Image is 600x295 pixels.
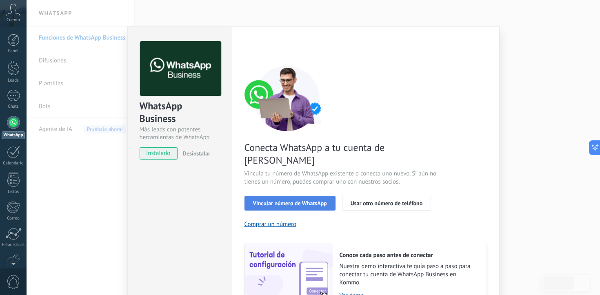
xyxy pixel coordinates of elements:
[140,126,220,141] div: Más leads con potentes herramientas de WhatsApp
[2,104,25,109] div: Chats
[2,78,25,83] div: Leads
[2,131,25,139] div: WhatsApp
[2,189,25,195] div: Listas
[351,200,422,206] span: Usar otro número de teléfono
[342,196,431,211] button: Usar otro número de teléfono
[7,18,20,23] span: Cuenta
[2,216,25,221] div: Correo
[244,66,330,131] img: connect number
[2,161,25,166] div: Calendario
[244,141,439,166] span: Conecta WhatsApp a tu cuenta de [PERSON_NAME]
[244,170,439,186] span: Vincula tu número de WhatsApp existente o conecta uno nuevo. Si aún no tienes un número, puedes c...
[180,147,210,160] button: Desinstalar
[140,41,221,96] img: logo_main.png
[140,100,220,126] div: WhatsApp Business
[183,150,210,157] span: Desinstalar
[244,220,297,228] button: Comprar un número
[2,49,25,54] div: Panel
[340,251,478,259] h2: Conoce cada paso antes de conectar
[244,196,336,211] button: Vincular número de WhatsApp
[253,200,327,206] span: Vincular número de WhatsApp
[140,147,177,160] span: instalado
[340,262,478,287] span: Nuestra demo interactiva te guía paso a paso para conectar tu cuenta de WhatsApp Business en Kommo.
[2,242,25,248] div: Estadísticas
